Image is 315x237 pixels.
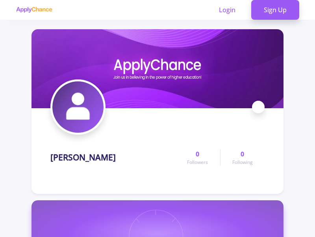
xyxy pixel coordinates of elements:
span: Followers [187,159,208,166]
span: 0 [241,149,244,159]
a: 0Following [220,149,265,166]
h1: [PERSON_NAME] [50,152,116,162]
span: Following [232,159,253,166]
a: 0Followers [175,149,220,166]
span: 0 [196,149,199,159]
img: applychance logo text only [16,7,52,13]
img: Iraj Kianfard avatar [52,81,104,133]
img: Iraj Kianfard cover image [31,29,283,108]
